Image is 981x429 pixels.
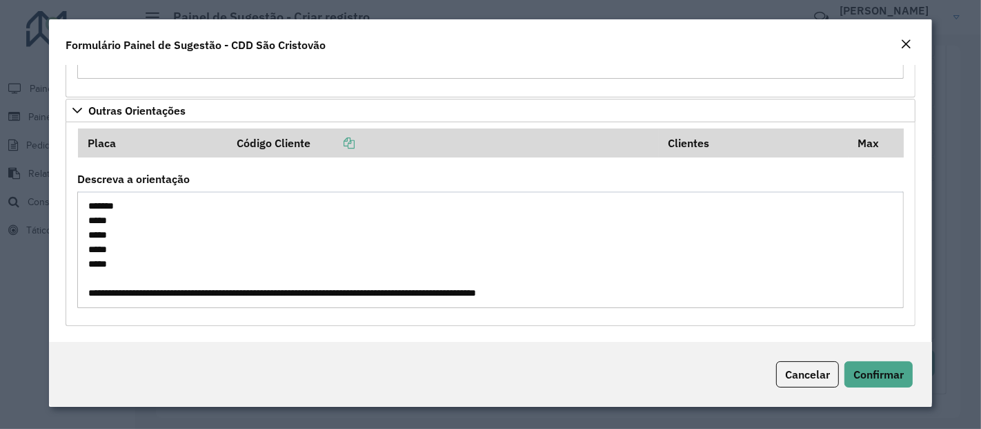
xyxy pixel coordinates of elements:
a: Copiar [310,136,355,150]
th: Clientes [659,128,849,158]
button: Close [896,36,915,54]
em: Fechar [900,39,911,50]
h4: Formulário Painel de Sugestão - CDD São Cristovão [66,37,326,53]
button: Cancelar [776,361,839,388]
span: Confirmar [853,368,904,381]
div: Outras Orientações [66,122,915,327]
span: Cancelar [785,368,830,381]
span: Outras Orientações [88,105,186,116]
label: Descreva a orientação [77,171,190,187]
th: Max [849,128,904,158]
a: Outras Orientações [66,99,915,122]
button: Confirmar [844,361,913,388]
th: Código Cliente [228,128,659,158]
th: Placa [78,128,228,158]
